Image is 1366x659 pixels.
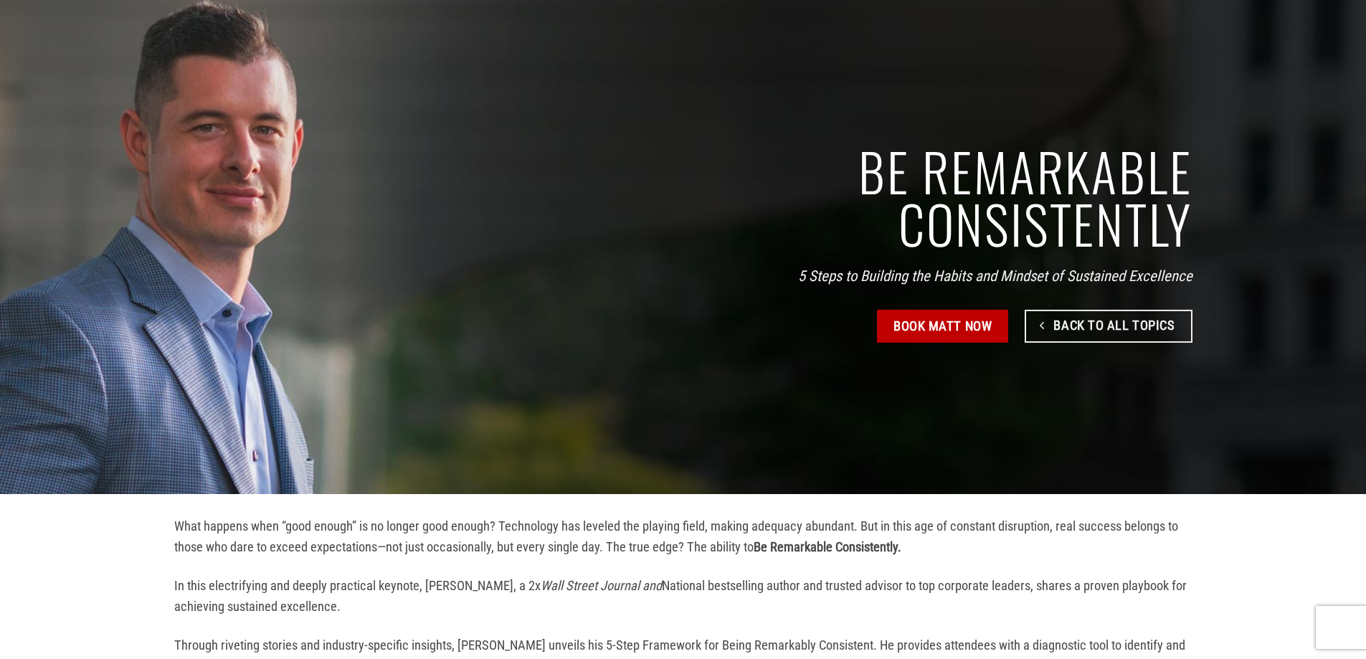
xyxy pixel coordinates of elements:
[877,310,1008,343] a: Book Matt Now
[1025,310,1192,343] a: Back To All Topics
[541,578,662,593] span: Wall Street Journal and
[174,578,541,593] span: In this electrifying and deeply practical keynote, [PERSON_NAME], a 2x
[798,267,1192,284] em: 5 Steps to Building the Habits and Mindset of Sustained Excellence
[662,578,705,593] span: National
[754,539,901,554] b: Be Remarkable Consistently.
[893,316,992,336] span: Book Matt Now
[858,132,1192,262] strong: Be Remarkable Consistently
[174,518,1178,554] span: What happens when “good enough” is no longer good enough? Technology has leveled the playing fiel...
[1053,315,1175,336] span: Back To All Topics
